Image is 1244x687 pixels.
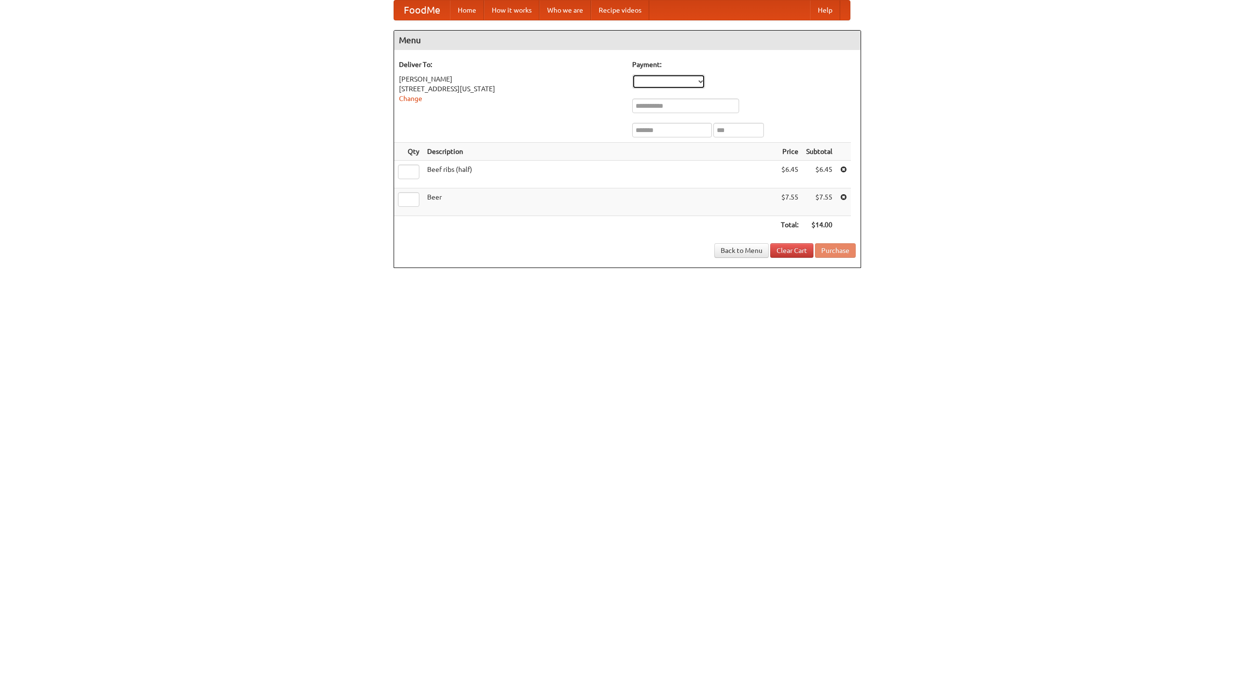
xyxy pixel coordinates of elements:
[714,243,769,258] a: Back to Menu
[450,0,484,20] a: Home
[539,0,591,20] a: Who we are
[399,84,622,94] div: [STREET_ADDRESS][US_STATE]
[394,0,450,20] a: FoodMe
[777,143,802,161] th: Price
[591,0,649,20] a: Recipe videos
[777,161,802,188] td: $6.45
[484,0,539,20] a: How it works
[802,216,836,234] th: $14.00
[423,161,777,188] td: Beef ribs (half)
[802,143,836,161] th: Subtotal
[777,188,802,216] td: $7.55
[423,188,777,216] td: Beer
[802,188,836,216] td: $7.55
[770,243,813,258] a: Clear Cart
[399,74,622,84] div: [PERSON_NAME]
[802,161,836,188] td: $6.45
[632,60,856,69] h5: Payment:
[423,143,777,161] th: Description
[815,243,856,258] button: Purchase
[399,95,422,102] a: Change
[810,0,840,20] a: Help
[394,31,861,50] h4: Menu
[777,216,802,234] th: Total:
[394,143,423,161] th: Qty
[399,60,622,69] h5: Deliver To:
